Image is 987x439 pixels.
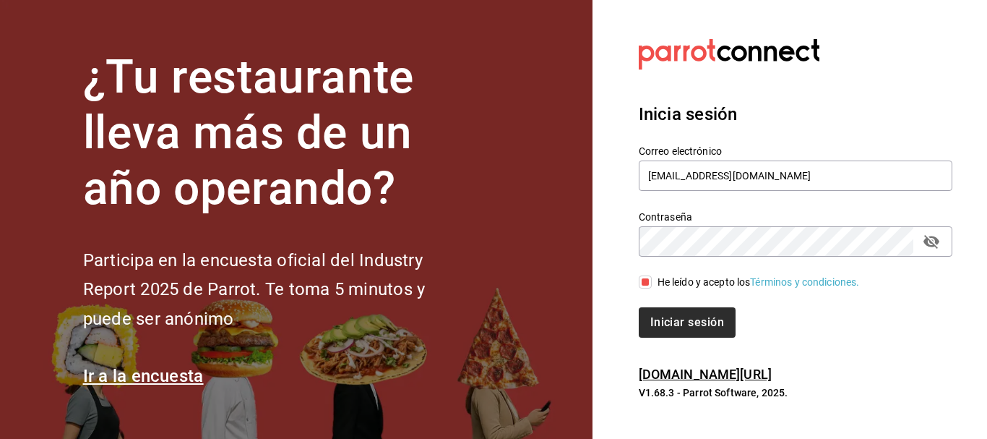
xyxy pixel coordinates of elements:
[639,385,952,400] p: V1.68.3 - Parrot Software, 2025.
[83,50,473,216] h1: ¿Tu restaurante lleva más de un año operando?
[639,367,772,382] a: [DOMAIN_NAME][URL]
[639,146,952,156] label: Correo electrónico
[639,161,952,191] input: Ingresa tu correo electrónico
[919,229,944,254] button: passwordField
[83,246,473,334] h2: Participa en la encuesta oficial del Industry Report 2025 de Parrot. Te toma 5 minutos y puede se...
[639,101,952,127] h3: Inicia sesión
[83,366,204,386] a: Ir a la encuesta
[639,212,952,222] label: Contraseña
[750,276,859,288] a: Términos y condiciones.
[639,307,736,338] button: Iniciar sesión
[658,275,860,290] div: He leído y acepto los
